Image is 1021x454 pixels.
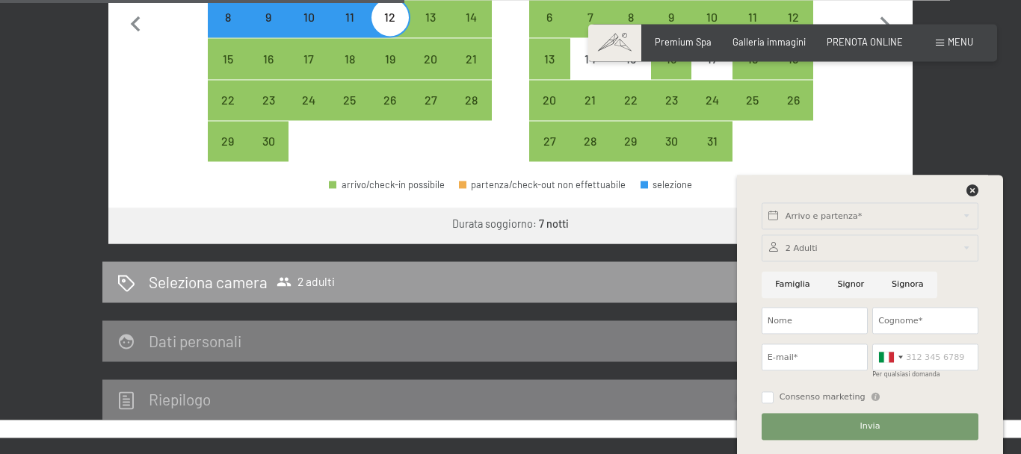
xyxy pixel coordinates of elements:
div: 30 [653,135,690,172]
div: 17 [693,53,730,90]
div: arrivo/check-in possibile [611,121,651,161]
div: Thu Oct 16 2025 [651,38,691,78]
div: arrivo/check-in possibile [651,121,691,161]
div: 18 [734,53,771,90]
div: 14 [452,11,490,49]
div: Fri Oct 24 2025 [691,80,732,120]
b: 7 notti [539,217,569,230]
div: Wed Oct 15 2025 [611,38,651,78]
div: 10 [290,11,327,49]
div: Mon Sep 22 2025 [208,80,248,120]
div: arrivo/check-in possibile [691,121,732,161]
div: Sat Oct 25 2025 [732,80,773,120]
div: partenza/check-out non effettuabile [459,180,626,190]
div: 23 [250,94,287,131]
div: arrivo/check-in possibile [451,38,491,78]
span: Premium Spa [655,36,712,48]
div: Sun Oct 26 2025 [773,80,813,120]
div: Mon Sep 29 2025 [208,121,248,161]
div: 28 [572,135,609,172]
div: arrivo/check-in possibile [248,80,289,120]
div: 27 [531,135,568,172]
div: Tue Sep 23 2025 [248,80,289,120]
div: Mon Oct 27 2025 [529,121,570,161]
input: 312 345 6789 [872,343,978,370]
div: 13 [531,53,568,90]
div: Sat Sep 27 2025 [410,80,451,120]
div: 30 [250,135,287,172]
div: arrivo/check-in possibile [329,180,445,190]
label: Per qualsiasi domanda [872,371,940,378]
div: arrivo/check-in possibile [248,121,289,161]
div: 23 [653,94,690,131]
div: arrivo/check-in possibile [773,38,813,78]
div: 8 [209,11,247,49]
div: Wed Sep 24 2025 [289,80,329,120]
div: 24 [290,94,327,131]
div: 18 [331,53,368,90]
span: Menu [948,36,973,48]
div: Thu Oct 30 2025 [651,121,691,161]
div: 17 [290,53,327,90]
div: 19 [774,53,812,90]
div: Wed Oct 22 2025 [611,80,651,120]
div: 22 [209,94,247,131]
div: Sat Oct 18 2025 [732,38,773,78]
div: 8 [612,11,650,49]
div: 26 [371,94,409,131]
div: Fri Sep 26 2025 [370,80,410,120]
div: arrivo/check-in possibile [570,121,611,161]
div: Tue Sep 30 2025 [248,121,289,161]
div: 21 [452,53,490,90]
a: Galleria immagini [732,36,806,48]
div: Durata soggiorno: [452,217,569,231]
div: Sun Oct 19 2025 [773,38,813,78]
div: 13 [412,11,449,49]
div: 21 [572,94,609,131]
div: 11 [331,11,368,49]
span: Invia [860,420,880,432]
div: Italy (Italia): +39 [873,344,907,370]
div: Sat Sep 20 2025 [410,38,451,78]
div: Tue Oct 14 2025 [570,38,611,78]
h2: Dati personali [149,332,241,350]
div: arrivo/check-in possibile [410,38,451,78]
div: arrivo/check-in possibile [529,121,570,161]
div: arrivo/check-in possibile [370,80,410,120]
div: arrivo/check-in possibile [570,80,611,120]
div: Fri Oct 17 2025 [691,38,732,78]
div: arrivo/check-in possibile [289,38,329,78]
div: 19 [371,53,409,90]
div: 20 [531,94,568,131]
div: arrivo/check-in possibile [208,38,248,78]
div: 9 [653,11,690,49]
div: arrivo/check-in possibile [651,38,691,78]
div: arrivo/check-in possibile [691,80,732,120]
div: selezione [641,180,693,190]
a: PRENOTA ONLINE [827,36,903,48]
div: 11 [734,11,771,49]
div: arrivo/check-in non effettuabile [691,38,732,78]
div: Wed Sep 17 2025 [289,38,329,78]
div: arrivo/check-in possibile [732,38,773,78]
div: arrivo/check-in possibile [611,80,651,120]
div: Thu Oct 23 2025 [651,80,691,120]
span: Consenso marketing [780,391,866,403]
div: Mon Oct 13 2025 [529,38,570,78]
div: arrivo/check-in possibile [451,80,491,120]
div: arrivo/check-in possibile [651,80,691,120]
div: 24 [693,94,730,131]
div: 16 [250,53,287,90]
div: 6 [531,11,568,49]
div: 29 [612,135,650,172]
div: Tue Oct 28 2025 [570,121,611,161]
button: Invia [762,413,978,440]
div: 12 [371,11,409,49]
div: 15 [209,53,247,90]
div: 15 [612,53,650,90]
div: arrivo/check-in possibile [330,80,370,120]
div: Sun Sep 21 2025 [451,38,491,78]
div: arrivo/check-in possibile [529,38,570,78]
